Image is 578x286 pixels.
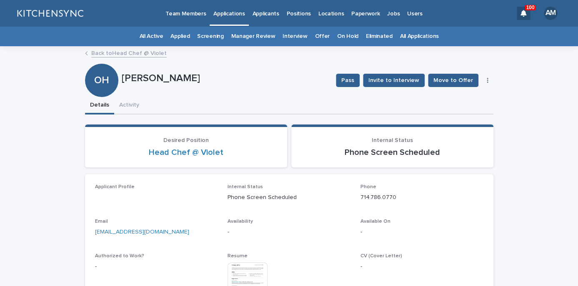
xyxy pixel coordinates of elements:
span: Phone [360,184,376,189]
button: Move to Offer [428,74,478,87]
a: Applied [170,27,190,46]
button: Pass [336,74,360,87]
a: All Active [139,27,163,46]
span: CV (Cover Letter) [360,254,402,259]
span: Desired Position [163,137,209,143]
button: Details [85,97,114,114]
p: [PERSON_NAME] [122,72,330,85]
p: Phone Screen Scheduled [301,147,483,157]
p: - [360,228,483,236]
a: Back toHead Chef @ Violet [91,48,167,57]
span: Move to Offer [433,76,473,85]
a: Manager Review [231,27,275,46]
a: Screening [197,27,223,46]
span: Available On [360,219,390,224]
span: Authorized to Work? [95,254,144,259]
a: Interview [283,27,307,46]
span: Resume [228,254,248,259]
button: Invite to Interview [363,74,425,87]
div: AM [544,7,557,20]
span: Email [95,219,108,224]
span: Pass [341,76,354,85]
p: - [360,262,483,271]
button: Activity [114,97,144,114]
span: Applicant Profile [95,184,135,189]
span: Invite to Interview [368,76,419,85]
div: OH [85,41,118,86]
a: All Applications [400,27,439,46]
p: - [95,262,218,271]
p: - [228,228,350,236]
p: 100 [526,5,534,10]
div: 100 [517,7,530,20]
a: Head Chef @ Violet [149,147,223,157]
span: Availability [228,219,253,224]
a: Eliminated [366,27,393,46]
img: lGNCzQTxQVKGkIr0XjOy [17,5,83,22]
a: On Hold [337,27,358,46]
a: Offer [315,27,329,46]
span: Internal Status [372,137,413,143]
p: Phone Screen Scheduled [228,193,350,202]
span: Internal Status [228,184,263,189]
a: [EMAIL_ADDRESS][DOMAIN_NAME] [95,229,189,235]
a: 714.786.0770 [360,194,396,200]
